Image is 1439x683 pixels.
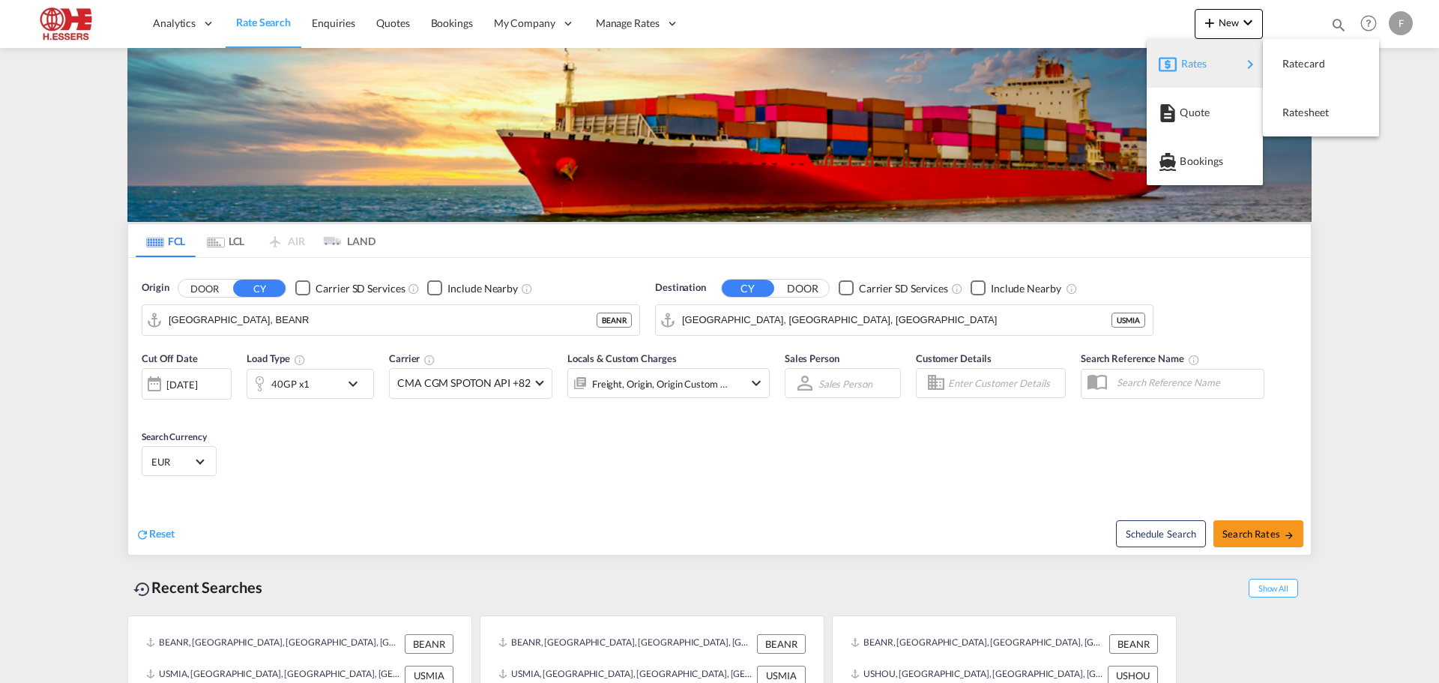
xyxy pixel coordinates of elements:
span: Rates [1181,49,1199,79]
button: Quote [1147,88,1263,136]
md-icon: icon-chevron-right [1241,55,1259,73]
span: Quote [1180,97,1196,127]
span: Bookings [1180,146,1196,176]
div: Bookings [1159,142,1251,180]
button: Bookings [1147,136,1263,185]
div: Quote [1159,94,1251,131]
